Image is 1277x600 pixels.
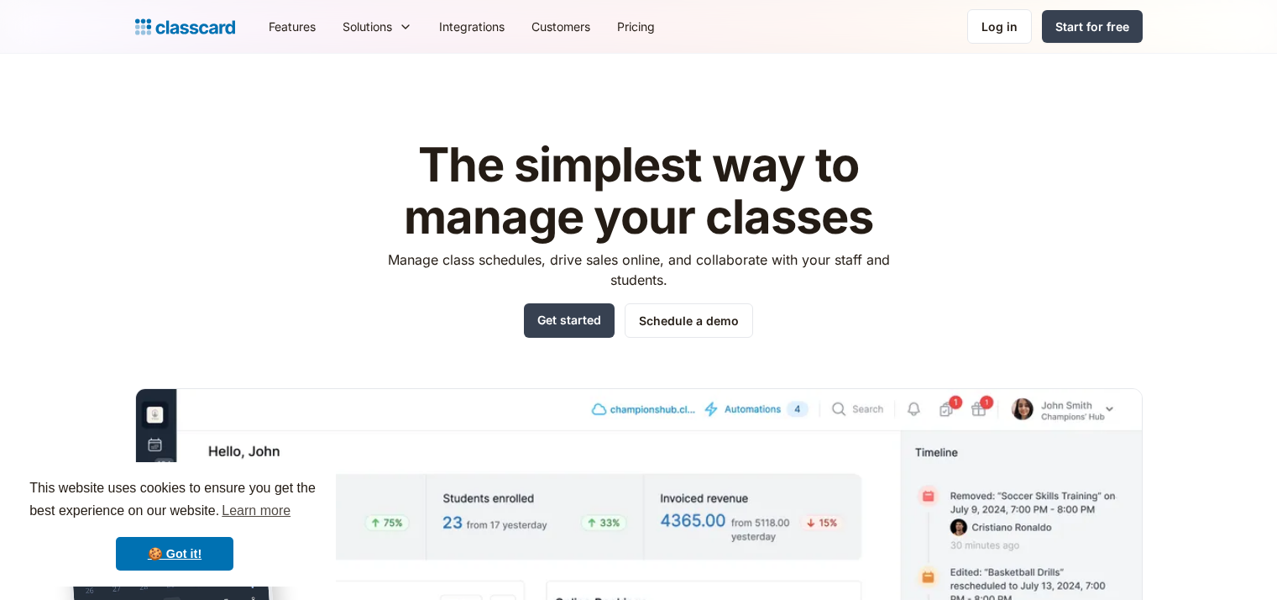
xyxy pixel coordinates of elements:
[343,18,392,35] div: Solutions
[518,8,604,45] a: Customers
[625,303,753,338] a: Schedule a demo
[1042,10,1143,43] a: Start for free
[426,8,518,45] a: Integrations
[135,15,235,39] a: home
[116,537,233,571] a: dismiss cookie message
[255,8,329,45] a: Features
[29,478,320,524] span: This website uses cookies to ensure you get the best experience on our website.
[219,498,293,524] a: learn more about cookies
[981,18,1018,35] div: Log in
[13,462,336,587] div: cookieconsent
[524,303,615,338] a: Get started
[329,8,426,45] div: Solutions
[372,139,905,243] h1: The simplest way to manage your classes
[967,9,1032,44] a: Log in
[604,8,668,45] a: Pricing
[1055,18,1129,35] div: Start for free
[372,250,905,290] p: Manage class schedules, drive sales online, and collaborate with your staff and students.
